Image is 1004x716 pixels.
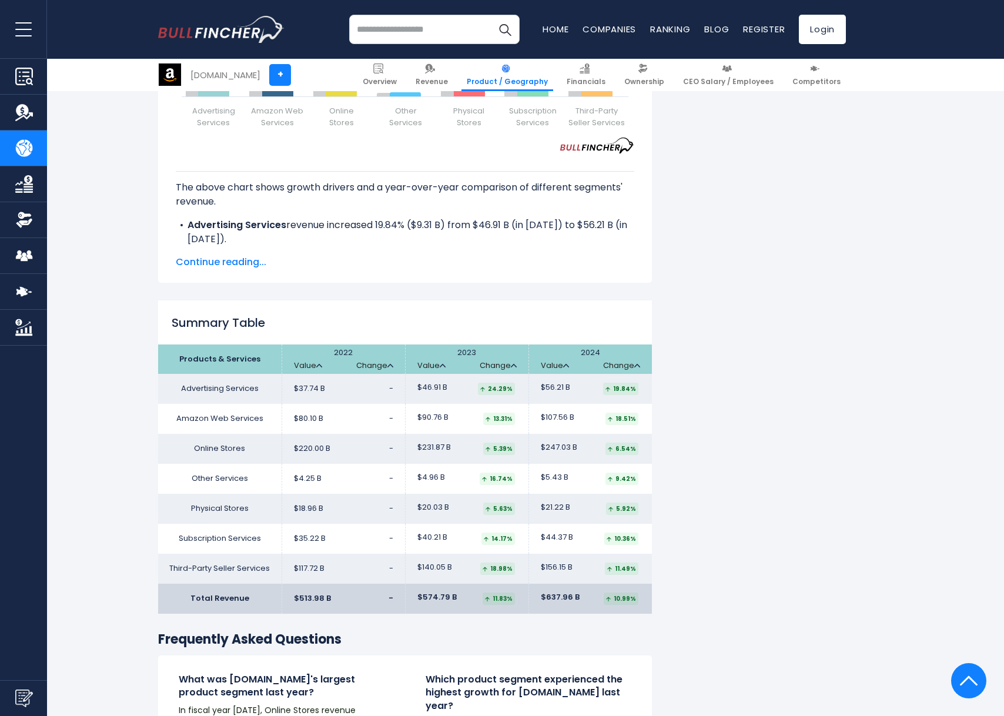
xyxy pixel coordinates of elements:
[158,554,282,584] td: Third-Party Seller Services
[799,15,846,44] a: Login
[183,105,244,129] span: Advertising Services
[417,443,451,453] span: $231.87 B
[541,473,568,483] span: $5.43 B
[15,211,33,229] img: Ownership
[605,563,638,575] div: 11.49%
[159,63,181,86] img: AMZN logo
[158,404,282,434] td: Amazon Web Services
[478,383,515,395] div: 24.29%
[188,246,295,260] b: Amazon Web Services
[417,533,447,543] span: $40.21 B
[269,64,291,86] a: +
[490,15,520,44] button: Search
[158,494,282,524] td: Physical Stores
[541,413,574,423] span: $107.56 B
[480,563,515,575] div: 18.98%
[483,413,515,425] div: 13.31%
[704,23,729,35] a: Blog
[294,594,331,604] span: $513.98 B
[416,77,448,86] span: Revenue
[176,218,634,246] li: revenue increased 19.84% ($9.31 B) from $46.91 B (in [DATE]) to $56.21 B (in [DATE]).
[561,59,611,91] a: Financials
[410,59,453,91] a: Revenue
[389,383,393,394] span: -
[683,77,774,86] span: CEO Salary / Employees
[176,255,634,269] span: Continue reading...
[158,631,652,648] h3: Frequently Asked Questions
[357,59,402,91] a: Overview
[179,673,384,700] h4: What was [DOMAIN_NAME]'s largest product segment last year?
[389,105,422,129] span: Other Services
[363,77,397,86] span: Overview
[743,23,785,35] a: Register
[389,533,393,544] span: -
[541,533,573,543] span: $44.37 B
[619,59,670,91] a: Ownership
[417,563,452,573] span: $140.05 B
[158,16,285,43] a: Go to homepage
[541,383,570,393] span: $56.21 B
[605,473,638,485] div: 9.42%
[543,23,568,35] a: Home
[541,443,577,453] span: $247.03 B
[417,361,446,371] a: Value
[158,16,285,43] img: bullfincher logo
[483,503,515,515] div: 5.63%
[792,77,841,86] span: Competitors
[294,474,322,484] span: $4.25 B
[606,503,638,515] div: 5.92%
[604,593,638,605] div: 10.99%
[503,105,563,129] span: Subscription Services
[467,77,548,86] span: Product / Geography
[176,180,634,209] p: The above chart shows growth drivers and a year-over-year comparison of different segments' revenue.
[480,473,515,485] div: 16.74%
[294,534,326,544] span: $35.22 B
[605,413,638,425] div: 18.51%
[426,673,631,712] h4: Which product segment experienced the highest growth for [DOMAIN_NAME] last year?
[158,344,282,374] th: Products & Services
[528,344,652,374] th: 2024
[389,473,393,484] span: -
[389,503,393,514] span: -
[567,77,605,86] span: Financials
[294,564,324,574] span: $117.72 B
[282,344,405,374] th: 2022
[158,314,652,332] h2: Summary Table
[541,361,569,371] a: Value
[787,59,846,91] a: Competitors
[294,444,330,454] span: $220.00 B
[389,563,393,574] span: -
[650,23,690,35] a: Ranking
[158,524,282,554] td: Subscription Services
[294,414,323,424] span: $80.10 B
[158,584,282,614] td: Total Revenue
[483,443,515,455] div: 5.39%
[480,361,517,371] a: Change
[389,593,393,604] span: -
[678,59,779,91] a: CEO Salary / Employees
[294,384,325,394] span: $37.74 B
[604,533,638,545] div: 10.36%
[541,503,570,513] span: $21.22 B
[417,413,449,423] span: $90.76 B
[190,68,260,82] div: [DOMAIN_NAME]
[247,105,307,129] span: Amazon Web Services
[158,374,282,404] td: Advertising Services
[389,443,393,454] span: -
[624,77,664,86] span: Ownership
[158,464,282,494] td: Other Services
[417,593,457,603] span: $574.79 B
[541,563,573,573] span: $156.15 B
[453,105,484,129] span: Physical Stores
[605,443,638,455] div: 6.54%
[417,503,449,513] span: $20.03 B
[481,533,515,545] div: 14.17%
[603,361,640,371] a: Change
[389,413,393,424] span: -
[483,593,515,605] div: 11.83%
[461,59,553,91] a: Product / Geography
[603,383,638,395] div: 19.84%
[405,344,528,374] th: 2023
[356,361,393,371] a: Change
[417,473,445,483] span: $4.96 B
